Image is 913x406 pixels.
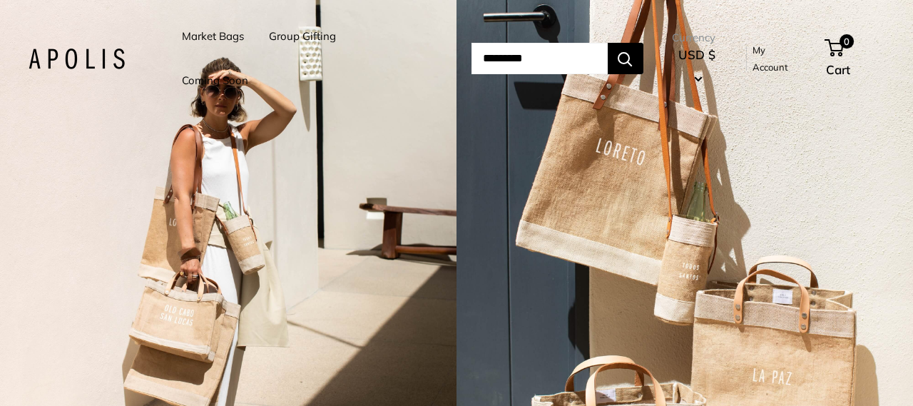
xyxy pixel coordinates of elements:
[182,26,244,46] a: Market Bags
[29,49,125,69] img: Apolis
[672,28,722,48] span: Currency
[826,36,884,81] a: 0 Cart
[471,43,608,74] input: Search...
[840,34,854,49] span: 0
[672,44,722,89] button: USD $
[753,41,801,76] a: My Account
[678,47,715,62] span: USD $
[826,62,850,77] span: Cart
[269,26,336,46] a: Group Gifting
[182,71,248,91] a: Coming Soon
[608,43,643,74] button: Search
